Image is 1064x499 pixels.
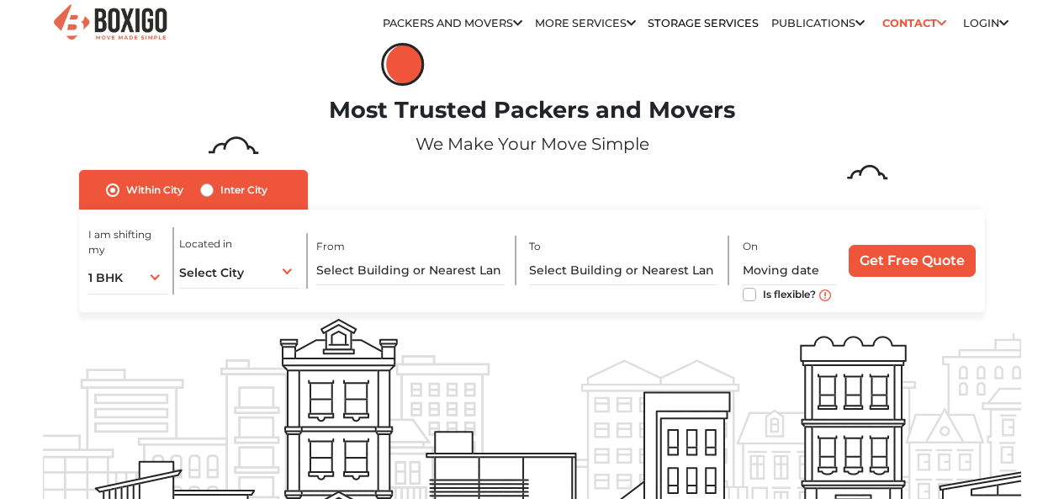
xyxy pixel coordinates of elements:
h1: Most Trusted Packers and Movers [43,97,1022,125]
input: Select Building or Nearest Landmark [316,256,504,285]
label: To [529,239,541,254]
label: Located in [179,236,232,252]
input: Get Free Quote [849,245,976,277]
input: Select Building or Nearest Landmark [529,256,717,285]
img: Boxigo [51,3,169,44]
label: I am shifting my [88,227,168,257]
label: Is flexible? [763,284,816,302]
span: Select City [179,265,244,280]
span: 1 BHK [88,270,123,285]
a: More services [535,17,636,29]
label: On [743,239,758,254]
a: Login [963,17,1008,29]
p: We Make Your Move Simple [43,131,1022,157]
a: Contact [876,10,951,36]
label: Inter City [220,180,267,200]
label: Within City [126,180,183,200]
a: Publications [771,17,865,29]
input: Moving date [743,256,838,285]
a: Storage Services [648,17,759,29]
label: From [316,239,345,254]
img: move_date_info [819,289,831,301]
a: Packers and Movers [383,17,522,29]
